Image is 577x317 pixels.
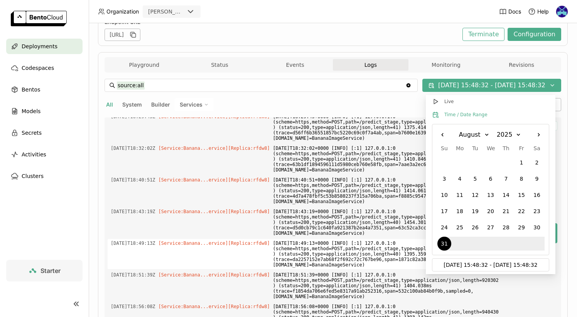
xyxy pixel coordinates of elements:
div: Choose Friday, August 8th 2025. It's available. [514,171,529,186]
div: 3 [437,172,451,186]
div: Choose Friday, August 15th 2025. It's available. [514,187,529,203]
div: Choose Wednesday, August 27th 2025. It's available. [483,220,498,235]
div: 20 [484,204,498,218]
span: [DATE]T18:49:13+0000 [INFO] [:1] 127.0.0.1:0 (scheme=https,method=POST,path=/predict_stage,type=a... [273,239,501,269]
span: 2025-08-31T18:51:39.512Z [111,271,155,279]
div: Choose Thursday, August 28th 2025. It's available. [498,220,514,235]
div: 7 [499,172,513,186]
abbr: Thursday [503,145,509,151]
button: Builder [150,100,172,110]
div: Choose Sunday, August 24th 2025. It's available. [437,220,452,235]
div: 9 [530,172,544,186]
span: [Service:Banana...ervice] [159,241,228,246]
button: [DATE] 15:48:32 - [DATE] 15:48:32 [422,79,561,92]
svg: Left [439,131,446,139]
div: 12 [468,188,482,202]
button: Next month. [533,129,545,141]
abbr: Wednesday [487,145,495,151]
button: Terminate [462,28,504,41]
span: [DATE]T18:51:39+0000 [INFO] [:1] 127.0.0.1:0 (scheme=https,method=POST,path=/predict_stage,type=a... [273,271,501,301]
div: 24 [437,220,451,234]
div: 26 [468,220,482,234]
div: 28 [499,220,513,234]
div: [PERSON_NAME] [148,8,184,15]
div: 19 [468,204,482,218]
div: 6 [484,172,498,186]
div: Choose Monday, August 4th 2025. It's available. [452,171,467,186]
div: 27 [484,220,498,234]
span: [Service:Banana...ervice] [159,177,228,183]
span: 2025-08-31T18:40:51.776Z [111,176,155,184]
div: 31 [437,237,451,251]
span: 2025-08-31T18:32:02.186Z [111,144,155,153]
div: 22 [515,204,528,218]
span: [Replica:rfdw8] [228,272,270,278]
div: Choose Friday, August 22nd 2025. It's available. [514,203,529,219]
span: Secrets [22,128,42,137]
a: Docs [499,8,521,15]
abbr: Friday [519,145,524,151]
button: Live [426,95,555,108]
button: Time / Date Range [426,108,555,121]
span: [Service:Banana...ervice] [159,272,228,278]
a: Bentos [6,82,83,97]
span: [Replica:rfdw8] [228,209,270,214]
div: Help [528,8,549,15]
div: 29 [515,220,528,234]
div: Choose Tuesday, August 26th 2025. It's available. [467,220,483,235]
div: Calendar. [432,124,549,255]
div: Choose Friday, August 1st 2025. It's available. [514,155,529,170]
div: Choose Saturday, August 23rd 2025. It's available. [529,203,545,219]
span: Bentos [22,85,40,94]
div: Choose Sunday, August 3rd 2025. It's available. [437,171,452,186]
abbr: Saturday [533,145,540,151]
button: Status [182,59,258,71]
span: 2025-08-31T18:43:19.986Z [111,207,155,216]
span: [Replica:rfdw8] [228,241,270,246]
span: Builder [151,101,170,108]
span: Starter [40,267,61,275]
button: All [105,100,115,110]
div: Choose Monday, August 11th 2025. It's available. [452,187,467,203]
abbr: Monday [456,145,464,151]
div: Choose Wednesday, August 20th 2025. It's available. [483,203,498,219]
a: Activities [6,147,83,162]
span: [Service:Banana...ervice] [159,304,228,309]
div: Choose Monday, August 25th 2025. It's available. [452,220,467,235]
div: 2 [530,156,544,170]
button: Events [257,59,333,71]
abbr: Tuesday [472,145,478,151]
div: Choose Wednesday, August 13th 2025. It's available. [483,187,498,203]
span: All [106,101,113,108]
span: [DATE]T18:29:45+0000 [INFO] [:1] 127.0.0.1:0 (scheme=https,method=POST,path=/predict_stage,type=a... [273,112,501,142]
div: 13 [484,188,498,202]
span: [Service:Banana...ervice] [159,146,228,151]
div: 8 [515,172,528,186]
button: Playground [106,59,182,71]
span: 2025-08-31T18:49:13.329Z [111,239,155,247]
button: Configuration [508,28,561,41]
div: Choose Tuesday, August 12th 2025. It's available. [467,187,483,203]
span: [Replica:rfdw8] [228,146,270,151]
span: [DATE]T18:43:19+0000 [INFO] [:1] 127.0.0.1:0 (scheme=https,method=POST,path=/predict_stage,type=a... [273,207,501,237]
a: Clusters [6,168,83,184]
div: 10 [437,188,451,202]
a: Starter [6,260,83,281]
div: 30 [530,220,544,234]
button: Month, August [456,127,494,142]
span: [Replica:rfdw8] [228,177,270,183]
span: Services [180,101,202,108]
span: [Replica:rfdw8] [228,304,270,309]
div: 18 [453,204,467,218]
div: Choose Thursday, August 21st 2025. It's available. [498,203,514,219]
div: 14 [499,188,513,202]
span: Organization [106,8,139,15]
div: [URL] [105,29,140,41]
div: 5 [468,172,482,186]
button: Revisions [484,59,559,71]
div: 15 [515,188,528,202]
a: Deployments [6,39,83,54]
div: Services [175,98,214,111]
div: 23 [530,204,544,218]
div: Choose Sunday, August 10th 2025. It's available. [437,187,452,203]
